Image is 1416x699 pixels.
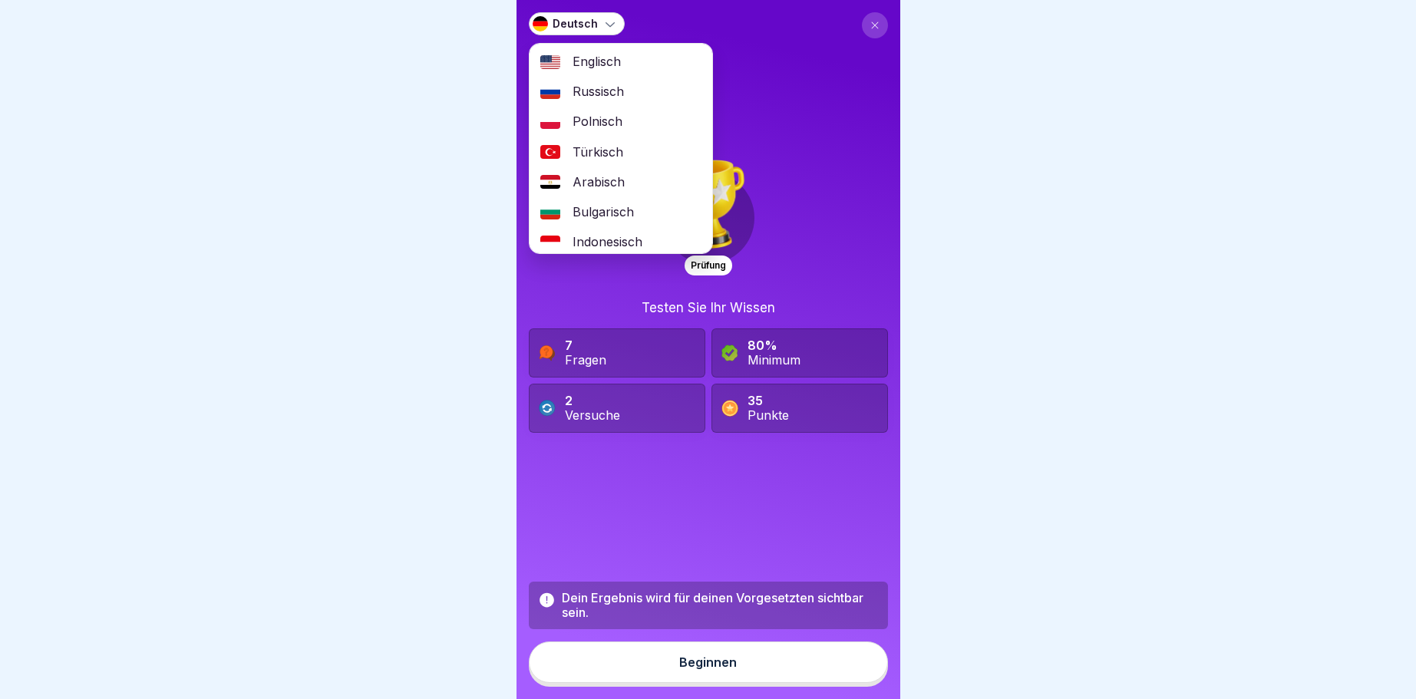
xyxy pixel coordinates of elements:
[540,145,560,159] img: tr.svg
[573,84,624,99] span: Russisch
[540,55,560,69] img: us.svg
[573,114,622,129] span: Polnisch
[565,393,573,408] b: 2
[565,408,620,423] div: Versuche
[573,54,621,69] span: Englisch
[748,338,777,353] b: 80%
[748,393,763,408] b: 35
[679,655,737,669] div: Beginnen
[553,18,598,31] p: Deutsch
[540,175,560,189] img: eg.svg
[573,235,642,249] span: Indonesisch
[565,353,606,368] div: Fragen
[540,206,560,219] img: bg.svg
[748,408,789,423] div: Punkte
[529,641,888,683] button: Beginnen
[540,85,560,99] img: ru.svg
[540,236,560,249] img: id.svg
[562,591,878,620] div: Dein Ergebnis wird für deinen Vorgesetzten sichtbar sein.
[573,145,623,160] span: Türkisch
[685,256,732,275] div: Prüfung
[573,205,634,219] span: Bulgarisch
[565,338,573,353] b: 7
[748,353,800,368] div: Minimum
[540,115,560,129] img: pl.svg
[573,175,625,190] span: Arabisch
[642,300,775,315] div: Testen Sie Ihr Wissen
[533,16,548,31] img: de.svg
